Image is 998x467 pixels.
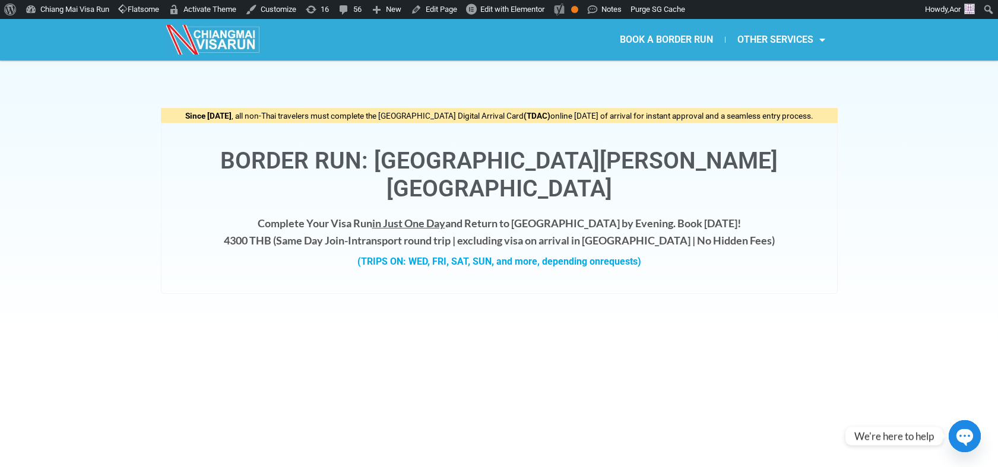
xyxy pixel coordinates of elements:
[571,6,578,13] div: OK
[276,234,357,247] strong: Same Day Join-In
[499,26,837,53] nav: Menu
[357,256,641,267] strong: (TRIPS ON: WED, FRI, SAT, SUN, and more, depending on
[524,111,550,120] strong: (TDAC)
[725,26,837,53] a: OTHER SERVICES
[949,5,961,14] span: Aor
[173,147,825,203] h1: Border Run: [GEOGRAPHIC_DATA][PERSON_NAME][GEOGRAPHIC_DATA]
[173,215,825,249] h4: Complete Your Visa Run and Return to [GEOGRAPHIC_DATA] by Evening. Book [DATE]! 4300 THB ( transp...
[372,217,445,230] span: in Just One Day
[600,256,641,267] span: requests)
[185,111,232,120] strong: Since [DATE]
[480,5,544,14] span: Edit with Elementor
[608,26,725,53] a: BOOK A BORDER RUN
[185,111,813,120] span: , all non-Thai travelers must complete the [GEOGRAPHIC_DATA] Digital Arrival Card online [DATE] o...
